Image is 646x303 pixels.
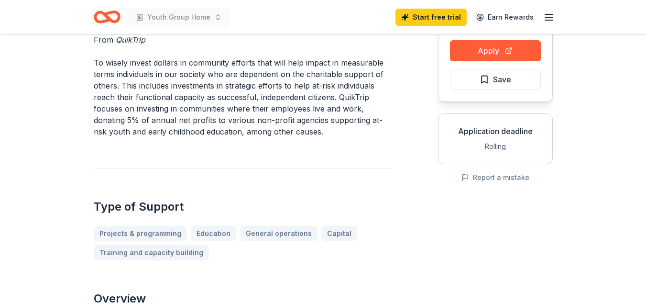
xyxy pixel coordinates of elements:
[446,125,545,137] div: Application deadline
[116,35,145,45] span: QuikTrip
[446,141,545,152] div: Rolling
[94,34,392,45] div: From
[450,40,541,61] button: Apply
[94,6,120,28] a: Home
[128,8,230,27] button: Youth Group Home
[94,245,209,260] a: Training and capacity building
[147,11,210,23] span: Youth Group Home
[321,226,357,241] a: Capital
[471,9,539,26] a: Earn Rewards
[94,226,187,241] a: Projects & programming
[240,226,318,241] a: General operations
[395,9,467,26] a: Start free trial
[450,69,541,90] button: Save
[461,172,529,183] button: Report a mistake
[94,57,392,137] p: To wisely invest dollars in community efforts that will help impact in measurable terms individua...
[94,199,392,214] h2: Type of Support
[493,73,511,86] span: Save
[191,226,236,241] a: Education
